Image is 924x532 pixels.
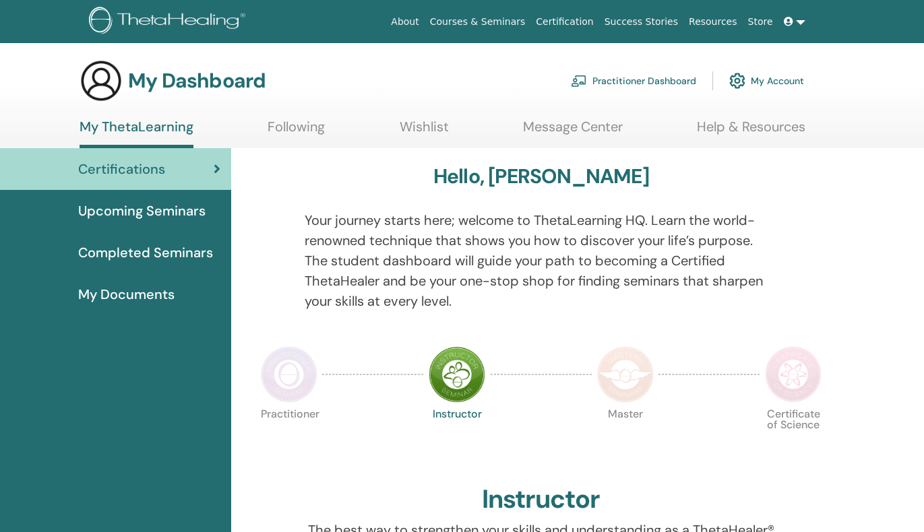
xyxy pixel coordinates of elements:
[78,284,175,304] span: My Documents
[729,69,745,92] img: cog.svg
[523,119,623,145] a: Message Center
[743,9,778,34] a: Store
[599,9,683,34] a: Success Stories
[80,119,193,148] a: My ThetaLearning
[268,119,325,145] a: Following
[80,59,123,102] img: generic-user-icon.jpg
[261,409,317,465] p: Practitioner
[429,346,485,403] img: Instructor
[729,66,804,96] a: My Account
[89,7,250,37] img: logo.png
[261,346,317,403] img: Practitioner
[597,346,654,403] img: Master
[128,69,266,93] h3: My Dashboard
[386,9,424,34] a: About
[765,346,822,403] img: Certificate of Science
[433,164,649,189] h3: Hello, [PERSON_NAME]
[571,75,587,87] img: chalkboard-teacher.svg
[400,119,449,145] a: Wishlist
[78,242,213,263] span: Completed Seminars
[429,409,485,465] p: Instructor
[78,201,206,221] span: Upcoming Seminars
[571,66,696,96] a: Practitioner Dashboard
[597,409,654,465] p: Master
[425,9,531,34] a: Courses & Seminars
[530,9,598,34] a: Certification
[78,159,165,179] span: Certifications
[683,9,743,34] a: Resources
[765,409,822,465] p: Certificate of Science
[482,484,600,515] h2: Instructor
[305,210,778,311] p: Your journey starts here; welcome to ThetaLearning HQ. Learn the world-renowned technique that sh...
[697,119,805,145] a: Help & Resources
